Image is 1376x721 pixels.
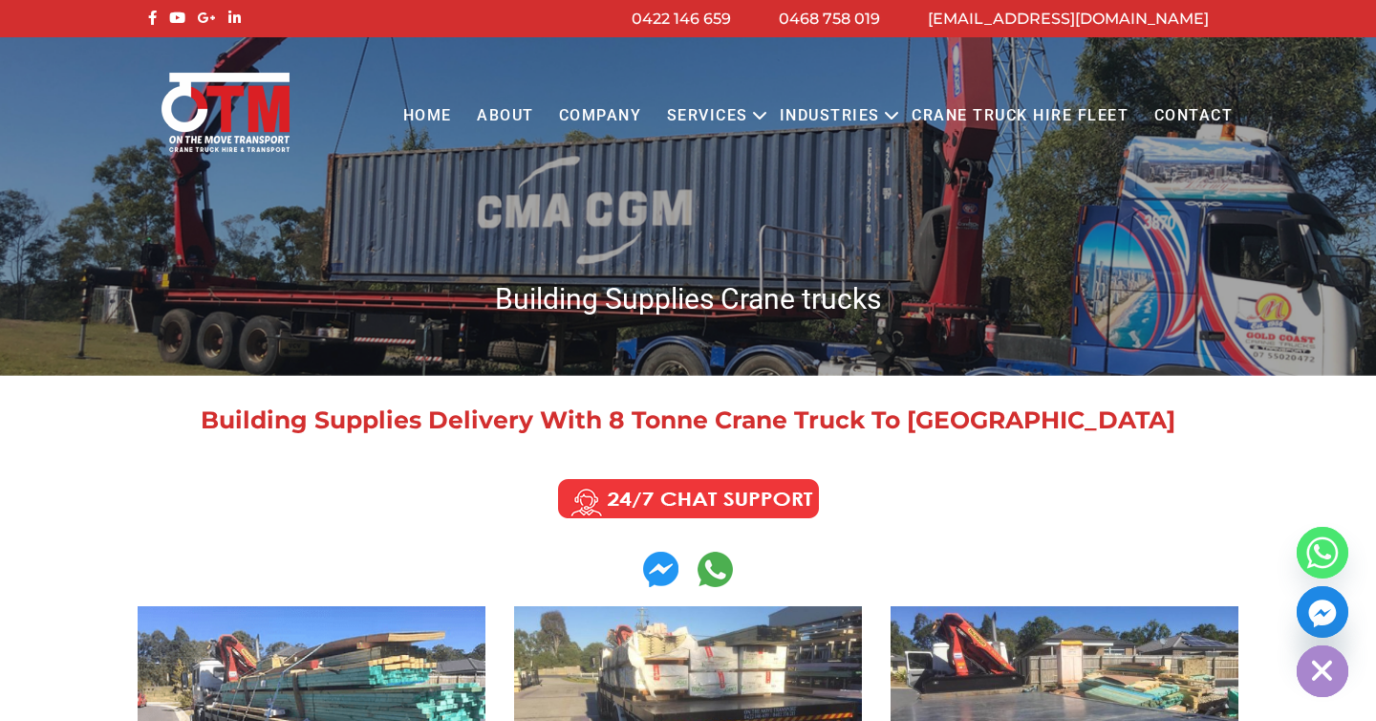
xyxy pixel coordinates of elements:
[143,408,1233,432] h2: Building supplies delivery with 8 tonne crane truck to [GEOGRAPHIC_DATA]
[1141,90,1245,142] a: Contact
[767,90,892,142] a: Industries
[1297,586,1348,638] a: Facebook_Messenger
[143,280,1233,317] h1: Building Supplies Crane trucks
[1297,527,1348,579] a: Whatsapp
[464,90,547,142] a: About
[547,90,655,142] a: COMPANY
[899,90,1141,142] a: Crane Truck Hire Fleet
[390,90,463,142] a: Home
[632,10,731,28] a: 0422 146 659
[698,552,733,587] img: Contact us on Whatsapp
[158,71,293,154] img: Otmtransport
[928,10,1209,28] a: [EMAIL_ADDRESS][DOMAIN_NAME]
[655,90,761,142] a: Services
[643,552,678,587] img: Contact us on Whatsapp
[779,10,880,28] a: 0468 758 019
[545,475,832,523] img: Call us Anytime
